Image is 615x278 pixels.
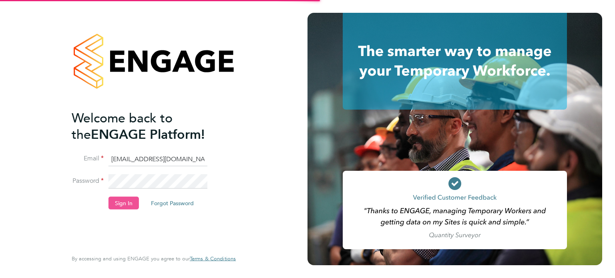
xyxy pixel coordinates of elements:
[190,256,236,262] a: Terms & Conditions
[109,196,139,209] button: Sign In
[109,152,207,166] input: Enter your work email...
[72,177,104,185] label: Password
[72,110,228,142] h2: ENGAGE Platform!
[72,154,104,163] label: Email
[72,255,236,262] span: By accessing and using ENGAGE you agree to our
[145,196,200,209] button: Forgot Password
[72,110,173,142] span: Welcome back to the
[190,255,236,262] span: Terms & Conditions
